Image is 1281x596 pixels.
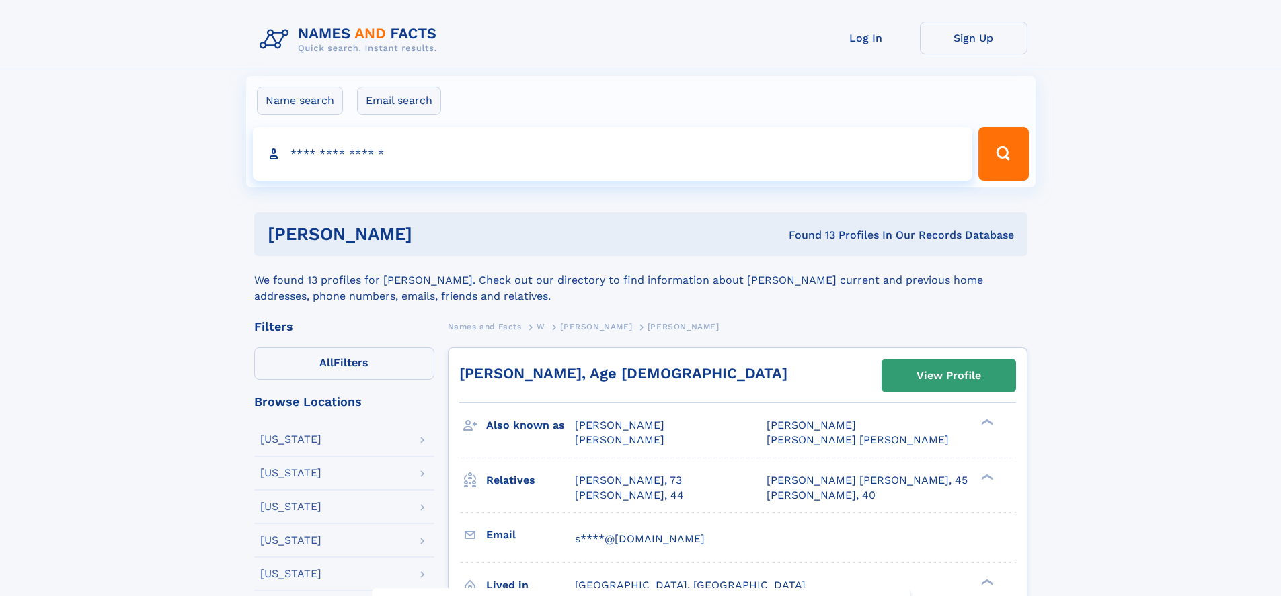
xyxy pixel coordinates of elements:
[268,226,600,243] h1: [PERSON_NAME]
[882,359,1015,392] a: View Profile
[357,87,441,115] label: Email search
[917,360,981,391] div: View Profile
[254,256,1027,304] div: We found 13 profiles for [PERSON_NAME]. Check out our directory to find information about [PERSON...
[767,473,968,488] a: [PERSON_NAME] [PERSON_NAME], 45
[767,433,949,446] span: [PERSON_NAME] [PERSON_NAME]
[575,433,664,446] span: [PERSON_NAME]
[560,318,632,335] a: [PERSON_NAME]
[486,414,575,437] h3: Also known as
[260,468,321,478] div: [US_STATE]
[978,127,1028,181] button: Search Button
[812,22,920,54] a: Log In
[575,579,806,591] span: [GEOGRAPHIC_DATA], [GEOGRAPHIC_DATA]
[767,488,876,503] a: [PERSON_NAME], 40
[254,321,434,333] div: Filters
[254,396,434,408] div: Browse Locations
[459,365,787,382] a: [PERSON_NAME], Age [DEMOGRAPHIC_DATA]
[978,577,994,586] div: ❯
[560,322,632,331] span: [PERSON_NAME]
[575,473,682,488] a: [PERSON_NAME], 73
[575,419,664,431] span: [PERSON_NAME]
[257,87,343,115] label: Name search
[920,22,1027,54] a: Sign Up
[537,322,545,331] span: W
[319,356,334,369] span: All
[260,501,321,512] div: [US_STATE]
[253,127,973,181] input: search input
[448,318,522,335] a: Names and Facts
[537,318,545,335] a: W
[978,418,994,427] div: ❯
[254,347,434,380] label: Filters
[648,322,720,331] span: [PERSON_NAME]
[486,469,575,492] h3: Relatives
[254,22,448,58] img: Logo Names and Facts
[767,419,856,431] span: [PERSON_NAME]
[600,228,1014,243] div: Found 13 Profiles In Our Records Database
[260,434,321,445] div: [US_STATE]
[260,535,321,546] div: [US_STATE]
[575,488,684,503] a: [PERSON_NAME], 44
[260,568,321,579] div: [US_STATE]
[486,523,575,546] h3: Email
[978,472,994,481] div: ❯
